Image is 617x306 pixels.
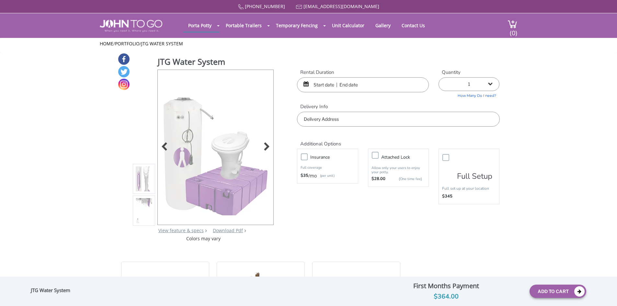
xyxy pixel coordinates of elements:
label: Rental Duration [297,69,429,76]
div: /mo [301,173,354,179]
a: [EMAIL_ADDRESS][DOMAIN_NAME] [303,3,379,9]
p: {One time fee} [389,176,422,182]
h1: JTG Water System [158,56,274,69]
div: JTG Water System [31,287,74,296]
a: Instagram [118,79,130,90]
p: (per unit) [317,173,335,179]
label: Quantity [439,69,499,76]
img: Product [162,79,269,232]
h3: Full Setup [457,160,492,180]
a: Temporary Fencing [271,19,323,32]
img: right arrow icon [205,229,207,232]
div: $364.00 [368,291,524,302]
button: Live Chat [591,280,617,306]
p: Allow only your users to enjoy your potty. [371,166,425,174]
a: [PHONE_NUMBER] [245,3,285,9]
a: How Many Do I need? [439,91,499,98]
a: Porta Potty [183,19,216,32]
a: Home [100,40,113,47]
a: Portable Trailers [221,19,267,32]
p: Full coverage [301,164,354,171]
img: Product [135,134,153,287]
label: Delivery Info [297,103,499,110]
input: Delivery Address [297,112,499,127]
a: View feature & specs [158,227,204,233]
img: Product [135,103,153,255]
a: Unit Calculator [327,19,369,32]
h3: Attached lock [381,153,432,161]
input: Start date | End date [297,77,429,92]
a: JTG Water System [141,40,183,47]
a: Portfolio [115,40,140,47]
a: Twitter [118,66,130,77]
strong: $345 [442,193,452,199]
img: Call [238,4,244,10]
a: Contact Us [397,19,430,32]
span: (0) [509,23,517,37]
h3: Insurance [310,153,361,161]
a: Download Pdf [213,227,243,233]
a: Facebook [118,53,130,65]
button: Add To Cart [530,285,586,298]
div: Colors may vary [133,235,274,242]
ul: / / [100,40,517,47]
div: First Months Payment [368,280,524,291]
strong: $28.00 [371,176,385,182]
img: cart a [508,20,517,28]
strong: $35 [301,173,308,179]
img: chevron.png [244,229,246,232]
a: Gallery [371,19,395,32]
img: JOHN to go [100,20,162,32]
img: Mail [296,5,302,9]
h2: Additional Options [297,133,499,147]
p: Full set up at your location [442,185,496,192]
